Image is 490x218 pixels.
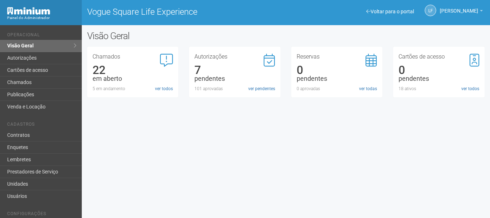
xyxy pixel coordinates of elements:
[399,85,479,92] div: 18 ativos
[399,75,479,82] div: pendentes
[93,67,173,73] div: 22
[359,85,377,92] a: ver todas
[7,7,50,15] img: Minium
[248,85,275,92] a: ver pendentes
[7,15,76,21] div: Painel do Administrador
[440,9,483,15] a: [PERSON_NAME]
[366,9,414,14] a: Voltar para o portal
[93,85,173,92] div: 5 em andamento
[297,67,377,73] div: 0
[155,85,173,92] a: ver todos
[297,85,377,92] div: 0 aprovadas
[461,85,479,92] a: ver todos
[7,32,76,40] li: Operacional
[194,54,275,60] h3: Autorizações
[7,122,76,129] li: Cadastros
[425,5,436,16] a: LF
[297,75,377,82] div: pendentes
[87,31,246,41] h2: Visão Geral
[93,75,173,82] div: em aberto
[93,54,173,60] h3: Chamados
[297,54,377,60] h3: Reservas
[87,7,281,17] h1: Vogue Square Life Experience
[194,85,275,92] div: 101 aprovadas
[440,1,478,14] span: Letícia Florim
[194,75,275,82] div: pendentes
[399,54,479,60] h3: Cartões de acesso
[399,67,479,73] div: 0
[194,67,275,73] div: 7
